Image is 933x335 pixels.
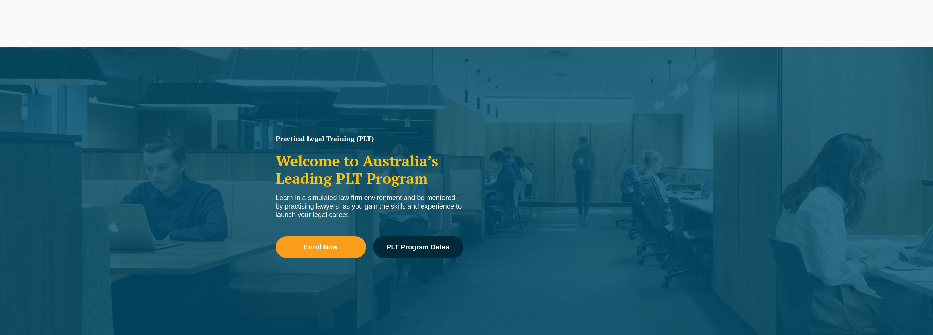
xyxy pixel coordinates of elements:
a: PLT Program Dates [373,236,463,258]
h1: Practical Legal Training (PLT) [276,135,463,142]
span: Enrol Now [304,244,338,250]
span: PLT Program Dates [387,244,449,250]
div: Learn in a simulated law firm environment and be mentored by practising lawyers, as you gain the ... [276,194,463,219]
h2: Welcome to Australia’s Leading PLT Program [276,152,463,187]
a: Enrol Now [276,236,366,258]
